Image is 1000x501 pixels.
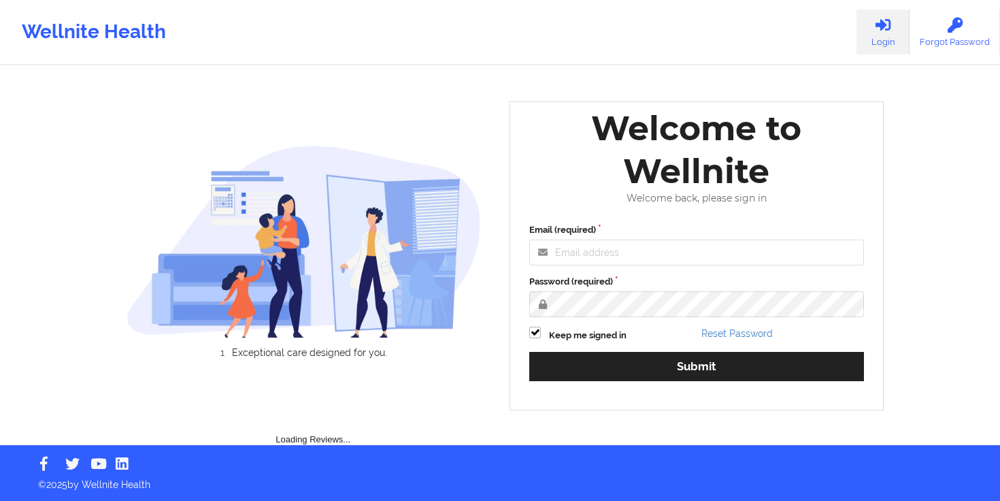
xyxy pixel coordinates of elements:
label: Password (required) [529,275,864,289]
label: Email (required) [529,223,864,237]
p: © 2025 by Wellnite Health [29,468,971,491]
img: wellnite-auth-hero_200.c722682e.png [127,145,482,338]
a: Reset Password [701,328,773,339]
a: Login [856,10,910,54]
button: Submit [529,352,864,381]
input: Email address [529,240,864,265]
div: Welcome to Wellnite [520,107,873,193]
li: Exceptional care designed for you. [138,347,481,358]
label: Keep me signed in [549,329,627,342]
div: Welcome back, please sign in [520,193,873,204]
div: Loading Reviews... [127,381,501,447]
a: Forgot Password [910,10,1000,54]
